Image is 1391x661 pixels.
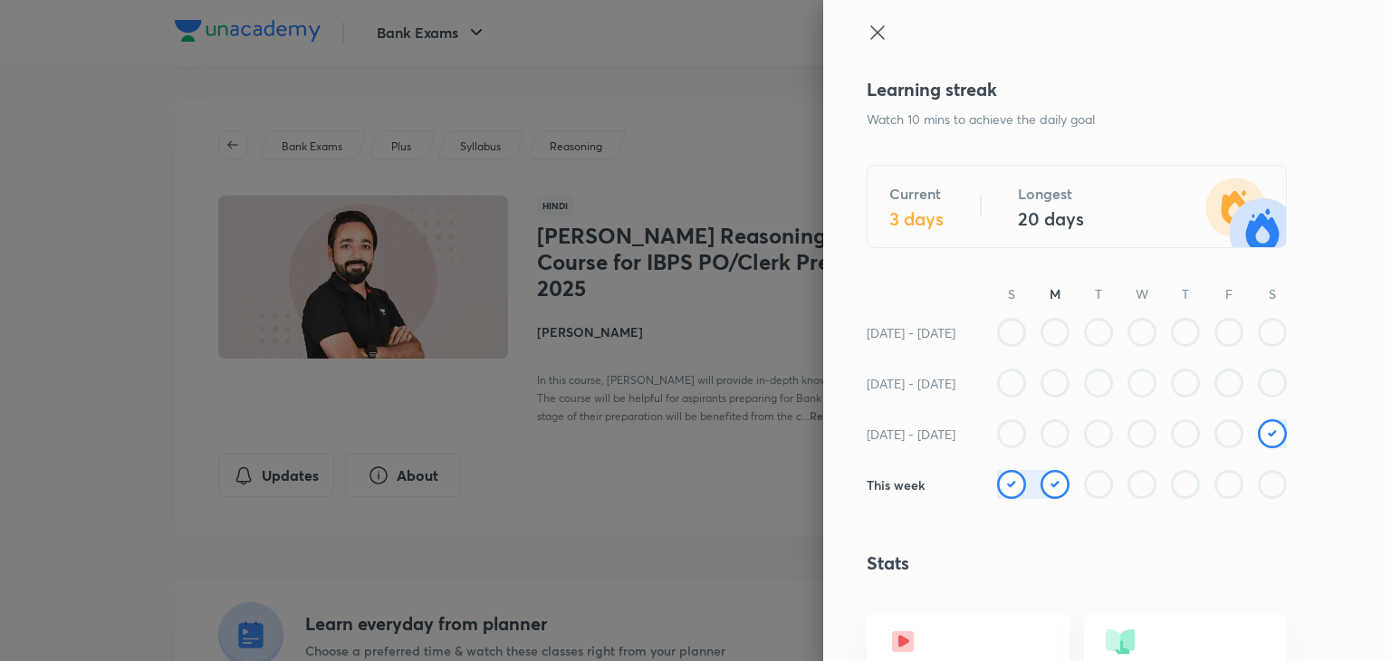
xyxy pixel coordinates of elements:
h5: Longest [1018,183,1084,205]
h6: [DATE] - [DATE] [867,323,955,342]
h6: [DATE] - [DATE] [867,425,955,444]
img: streak [1204,170,1286,247]
p: W [1127,284,1156,303]
p: S [1258,284,1287,303]
img: check rounded [997,470,1026,499]
h4: 20 days [1018,208,1084,230]
h5: Current [889,183,944,205]
img: check rounded [1041,470,1070,499]
h6: This week [867,475,925,494]
p: S [997,284,1026,303]
h4: 3 days [889,208,944,230]
p: T [1084,284,1113,303]
h6: M [1041,284,1070,303]
h4: Learning streak [867,76,1287,103]
p: T [1171,284,1200,303]
h6: [DATE] - [DATE] [867,374,955,393]
p: Watch 10 mins to achieve the daily goal [867,110,1287,129]
img: check rounded [1258,419,1287,448]
h4: Stats [867,550,1287,577]
p: F [1214,284,1243,303]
